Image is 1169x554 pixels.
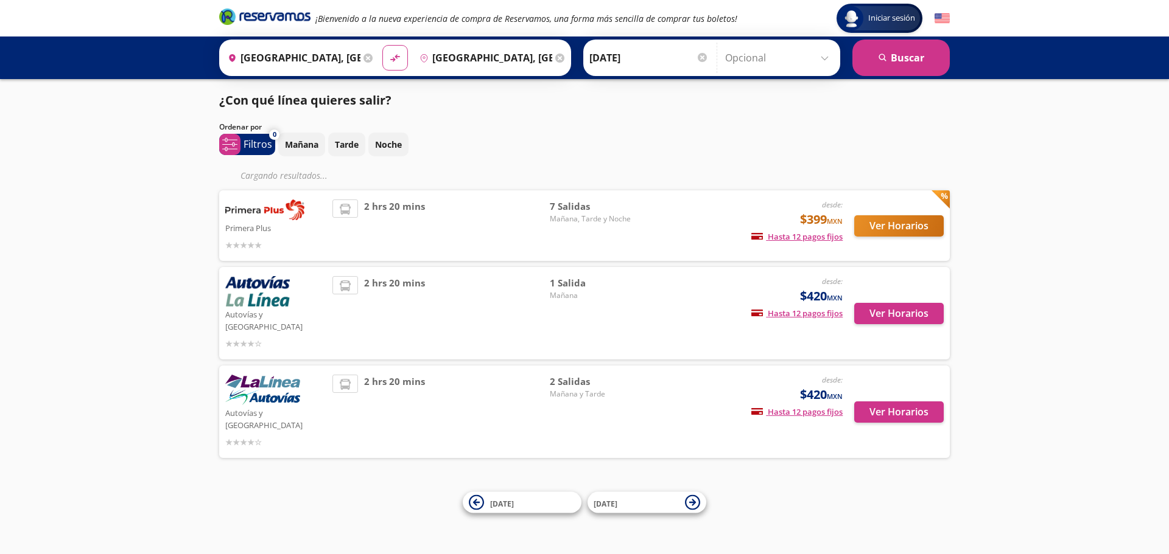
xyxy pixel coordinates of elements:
[852,40,950,76] button: Buscar
[375,138,402,151] p: Noche
[550,290,635,301] span: Mañana
[335,138,359,151] p: Tarde
[225,276,290,306] img: Autovías y La Línea
[588,492,706,513] button: [DATE]
[827,392,843,401] small: MXN
[822,276,843,286] em: desde:
[550,389,635,400] span: Mañana y Tarde
[225,199,304,220] img: Primera Plus
[490,498,514,508] span: [DATE]
[800,386,843,404] span: $420
[368,133,409,156] button: Noche
[751,308,843,319] span: Hasta 12 pagos fijos
[328,133,365,156] button: Tarde
[725,43,834,73] input: Opcional
[854,215,944,237] button: Ver Horarios
[863,12,920,24] span: Iniciar sesión
[225,405,326,431] p: Autovías y [GEOGRAPHIC_DATA]
[589,43,709,73] input: Elegir Fecha
[550,375,635,389] span: 2 Salidas
[854,303,944,324] button: Ver Horarios
[278,133,325,156] button: Mañana
[822,199,843,210] em: desde:
[822,375,843,385] em: desde:
[315,13,737,24] em: ¡Bienvenido a la nueva experiencia de compra de Reservamos, una forma más sencilla de comprar tus...
[225,375,300,405] img: Autovías y La Línea
[223,43,360,73] input: Buscar Origen
[273,130,276,140] span: 0
[364,375,425,449] span: 2 hrs 20 mins
[219,122,262,133] p: Ordenar por
[364,276,425,350] span: 2 hrs 20 mins
[550,276,635,290] span: 1 Salida
[285,138,318,151] p: Mañana
[225,306,326,333] p: Autovías y [GEOGRAPHIC_DATA]
[751,406,843,417] span: Hasta 12 pagos fijos
[225,220,326,235] p: Primera Plus
[550,213,635,224] span: Mañana, Tarde y Noche
[827,293,843,302] small: MXN
[854,401,944,423] button: Ver Horarios
[244,137,272,151] p: Filtros
[240,170,328,181] em: Cargando resultados ...
[219,7,311,26] i: Brand Logo
[364,199,425,252] span: 2 hrs 20 mins
[550,199,635,213] span: 7 Salidas
[800,287,843,305] span: $420
[935,11,950,26] button: English
[219,91,391,109] p: ¿Con qué línea quieres salir?
[463,492,581,513] button: [DATE]
[219,134,275,155] button: 0Filtros
[219,7,311,29] a: Brand Logo
[594,498,617,508] span: [DATE]
[415,43,552,73] input: Buscar Destino
[827,216,843,226] small: MXN
[800,210,843,229] span: $399
[751,231,843,242] span: Hasta 12 pagos fijos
